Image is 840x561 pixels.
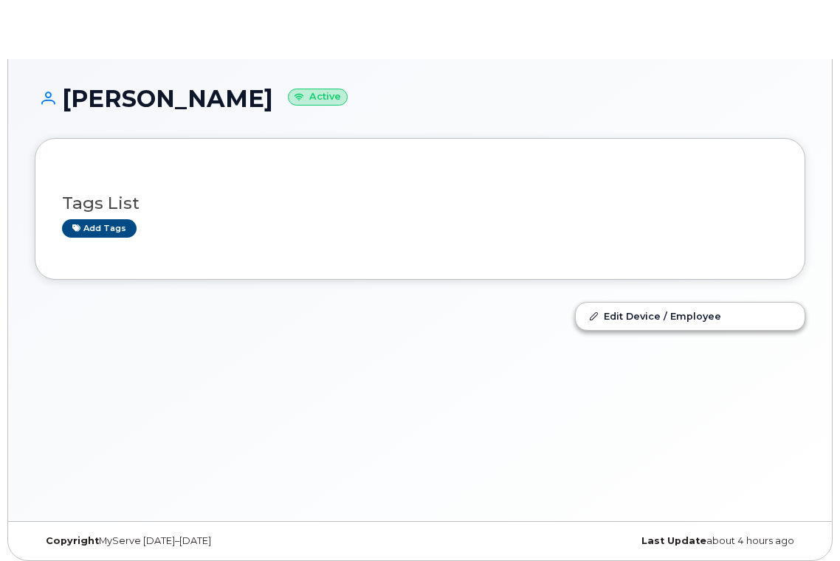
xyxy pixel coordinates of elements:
[35,535,420,547] div: MyServe [DATE]–[DATE]
[46,535,99,546] strong: Copyright
[641,535,706,546] strong: Last Update
[62,194,778,213] h3: Tags List
[420,535,805,547] div: about 4 hours ago
[576,303,805,329] a: Edit Device / Employee
[35,86,805,111] h1: [PERSON_NAME]
[288,89,348,106] small: Active
[62,219,137,238] a: Add tags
